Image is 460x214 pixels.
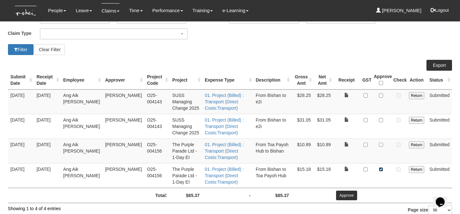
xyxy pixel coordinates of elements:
[427,89,452,114] td: Submitted
[8,139,34,163] td: [DATE]
[253,71,292,90] th: Description : activate to sort column ascending
[253,139,292,163] td: From Toa Payoh Hub to Bishan
[253,89,292,114] td: From Bishan to e2i
[427,163,452,188] td: Submitted
[61,89,103,114] td: Ang Aik [PERSON_NAME]
[34,89,60,114] td: [DATE]
[360,71,371,90] th: GST
[152,3,183,18] a: Performance
[103,114,144,139] td: [PERSON_NAME]
[426,3,453,18] button: Logout
[426,60,452,71] a: Export
[205,117,244,135] a: 01. Project (Billed) : Transport (Direct Costs:Transport)
[170,89,202,114] td: SUSS Managing Change 2025
[291,163,313,188] td: $15.18
[313,139,333,163] td: $10.89
[129,3,143,18] a: Time
[291,114,313,139] td: $31.05
[205,142,244,160] a: 01. Project (Billed) : Transport (Direct Costs:Transport)
[170,139,202,163] td: The Purple Parade Ltd - 1-Day EI
[371,71,391,90] th: Approve
[144,114,170,139] td: O25-004143
[427,71,452,90] th: Status : activate to sort column ascending
[427,139,452,163] td: Submitted
[61,163,103,188] td: Ang Aik [PERSON_NAME]
[48,3,66,18] a: People
[291,139,313,163] td: $10.89
[103,89,144,114] td: [PERSON_NAME]
[253,114,292,139] td: From Bishan to e2i
[193,3,213,18] a: Training
[144,89,170,114] td: O25-004143
[313,163,333,188] td: $15.18
[409,117,424,124] input: Return
[202,188,253,203] td: -
[8,44,34,55] button: Filter
[76,3,92,18] a: Leave
[8,28,40,38] label: Claim Type
[103,71,144,90] th: Approver : activate to sort column ascending
[313,89,333,114] td: $28.25
[102,3,119,18] a: Claims
[61,139,103,163] td: Ang Aik [PERSON_NAME]
[144,163,170,188] td: O25-004156
[144,139,170,163] td: O25-004156
[222,3,249,18] a: e-Learning
[8,163,34,188] td: [DATE]
[313,114,333,139] td: $31.05
[406,71,427,90] th: Action
[34,44,65,55] button: Clear Filter
[61,188,170,203] td: Total:
[291,71,313,90] th: Gross Amt : activate to sort column ascending
[205,93,244,111] a: 01. Project (Billed) : Transport (Direct Costs:Transport)
[409,166,424,173] input: Return
[427,114,452,139] td: Submitted
[34,139,60,163] td: [DATE]
[170,163,202,188] td: The Purple Parade Ltd - 1-Day EI
[433,188,454,208] iframe: chat widget
[336,191,357,200] input: Approve
[253,163,292,188] td: From Bishan to Toa Payoh Hub
[376,3,422,18] a: [PERSON_NAME]
[333,71,360,90] th: Receipt
[8,114,34,139] td: [DATE]
[253,188,292,203] td: $85.37
[61,114,103,139] td: Ang Aik [PERSON_NAME]
[313,71,333,90] th: Net Amt : activate to sort column ascending
[103,163,144,188] td: [PERSON_NAME]
[202,71,253,90] th: Expense Type : activate to sort column ascending
[391,71,406,90] th: Check
[409,92,424,99] input: Return
[61,71,103,90] th: Employee : activate to sort column ascending
[8,71,34,90] th: Submit Date : activate to sort column ascending
[291,89,313,114] td: $28.25
[8,89,34,114] td: [DATE]
[170,188,202,203] td: $85.37
[34,71,60,90] th: Receipt Date : activate to sort column ascending
[34,114,60,139] td: [DATE]
[170,114,202,139] td: SUSS Managing Change 2025
[34,163,60,188] td: [DATE]
[409,141,424,148] input: Return
[103,139,144,163] td: [PERSON_NAME]
[205,167,244,185] a: 01. Project (Billed) : Transport (Direct Costs:Transport)
[144,71,170,90] th: Project Code : activate to sort column ascending
[170,71,202,90] th: Project : activate to sort column ascending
